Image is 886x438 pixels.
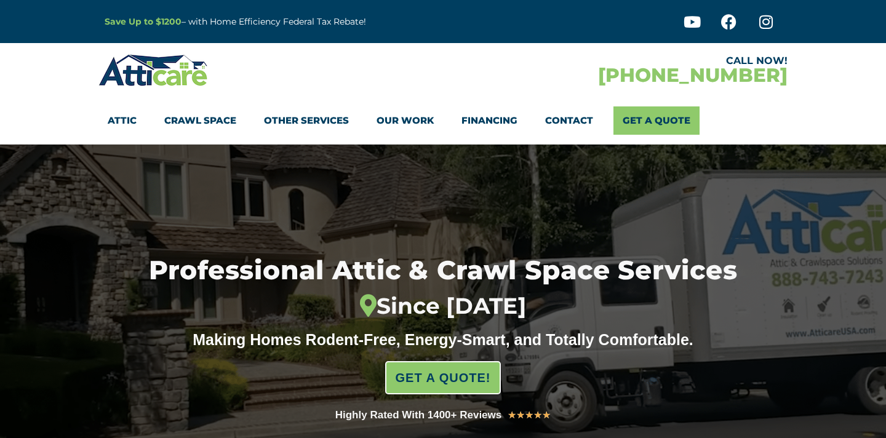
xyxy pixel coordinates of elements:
a: Get A Quote [613,106,700,135]
i: ★ [516,407,525,423]
h1: Professional Attic & Crawl Space Services [88,257,798,319]
a: Financing [461,106,517,135]
i: ★ [525,407,533,423]
p: – with Home Efficiency Federal Tax Rebate! [105,15,503,29]
a: Save Up to $1200 [105,16,182,27]
a: Contact [545,106,593,135]
i: ★ [533,407,542,423]
div: CALL NOW! [443,56,788,66]
div: Since [DATE] [88,293,798,320]
div: Highly Rated With 1400+ Reviews [335,407,502,424]
a: Attic [108,106,137,135]
div: 5/5 [508,407,551,423]
a: Other Services [264,106,349,135]
i: ★ [542,407,551,423]
a: GET A QUOTE! [385,361,501,394]
a: Crawl Space [164,106,236,135]
a: Our Work [377,106,434,135]
div: Making Homes Rodent-Free, Energy-Smart, and Totally Comfortable. [169,330,717,349]
nav: Menu [108,106,778,135]
span: GET A QUOTE! [396,365,491,390]
i: ★ [508,407,516,423]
